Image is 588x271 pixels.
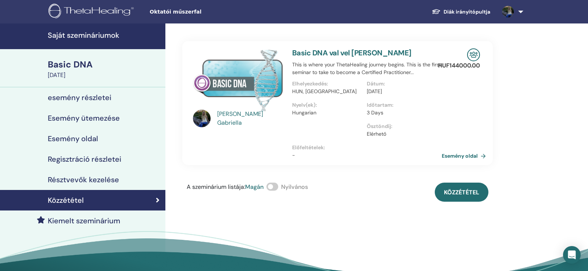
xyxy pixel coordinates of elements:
[48,58,161,71] div: Basic DNA
[43,58,165,80] a: Basic DNA[DATE]
[502,6,514,18] img: default.jpg
[49,4,136,20] img: logo.png
[48,31,161,40] h4: Saját szemináriumok
[292,101,362,109] p: Nyelv(ek) :
[150,8,260,16] span: Oktatói műszerfal
[217,110,285,127] a: [PERSON_NAME] Gabriella
[563,246,581,264] div: Open Intercom Messenger
[292,61,442,76] p: This is where your ThetaHealing journey begins. This is the first seminar to take to become a Cer...
[292,151,442,159] p: -
[432,8,441,15] img: graduation-cap-white.svg
[367,122,437,130] p: Ösztöndíj :
[48,93,111,102] h4: esemény részletei
[426,5,496,19] a: Diák irányítópultja
[367,130,437,138] p: Elérhető
[48,134,98,143] h4: Esemény oldal
[48,175,119,184] h4: Résztvevők kezelése
[48,71,161,80] div: [DATE]
[444,188,479,196] span: Közzététel
[367,109,437,117] p: 3 Days
[48,216,120,225] h4: Kiemelt szeminárium
[245,183,263,191] span: Magán
[48,196,84,205] h4: Közzététel
[438,61,480,70] p: HUF 144000.00
[193,110,211,127] img: default.jpg
[367,80,437,88] p: Dátum :
[292,80,362,88] p: Elhelyezkedés :
[48,114,120,122] h4: Esemény ütemezése
[187,183,245,191] span: A szeminárium listája :
[467,48,480,61] img: In-Person Seminar
[367,88,437,95] p: [DATE]
[48,155,121,164] h4: Regisztráció részletei
[367,101,437,109] p: Időtartam :
[292,48,411,58] a: Basic DNA val vel [PERSON_NAME]
[193,48,283,112] img: Basic DNA
[435,183,488,202] button: Közzététel
[281,183,308,191] span: Nyilvános
[292,109,362,117] p: Hungarian
[292,88,362,95] p: HUN, [GEOGRAPHIC_DATA]
[292,144,442,151] p: Előfeltételek :
[442,150,489,161] a: Esemény oldal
